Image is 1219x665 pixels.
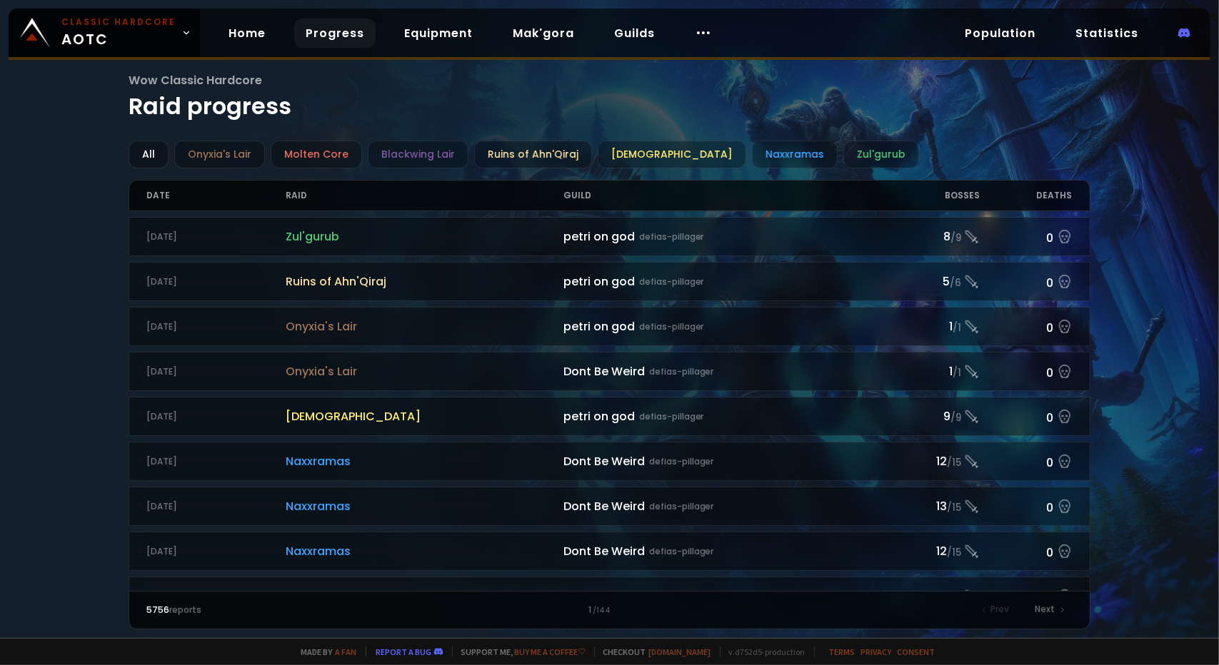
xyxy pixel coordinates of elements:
[129,577,1090,616] a: [DATE]Zul'gurubHC Elitedefias-pillager9/90
[980,406,1073,427] div: 0
[887,228,980,245] div: 8
[639,320,704,333] small: defias-pillager
[649,365,714,378] small: defias-pillager
[953,321,961,335] small: / 1
[887,587,980,605] div: 9
[887,542,980,560] div: 12
[129,307,1090,346] a: [DATE]Onyxia's Lairpetri on goddefias-pillager1/10
[286,407,563,425] span: [DEMOGRAPHIC_DATA]
[129,397,1090,436] a: [DATE][DEMOGRAPHIC_DATA]petri on goddefias-pillager9/90
[611,590,676,603] small: defias-pillager
[146,604,378,616] div: reports
[953,19,1047,48] a: Population
[563,228,888,245] div: petri on god
[294,19,376,48] a: Progress
[336,646,357,657] a: a fan
[61,16,176,50] span: AOTC
[887,273,980,290] div: 5
[950,231,961,245] small: / 9
[286,542,563,560] span: Naxxramas
[563,587,888,605] div: HC Elite
[649,646,711,657] a: [DOMAIN_NAME]
[61,16,176,29] small: Classic Hardcore
[980,496,1073,517] div: 0
[720,646,806,657] span: v. d752d5 - production
[639,275,704,288] small: defias-pillager
[129,487,1090,526] a: [DATE]NaxxramasDont Be Weirddefias-pillager13/150
[603,19,666,48] a: Guilds
[293,646,357,657] span: Made by
[947,501,961,515] small: / 15
[146,604,169,616] span: 5756
[649,500,714,513] small: defias-pillager
[129,217,1090,256] a: [DATE]Zul'gurubpetri on goddefias-pillager8/90
[861,646,892,657] a: Privacy
[980,361,1073,382] div: 0
[563,407,888,425] div: petri on god
[286,452,563,470] span: Naxxramas
[980,181,1073,210] div: Deaths
[980,271,1073,292] div: 0
[843,141,919,168] div: Zul'gurub
[898,646,935,657] a: Consent
[563,452,888,470] div: Dont Be Weird
[452,646,586,657] span: Support me,
[953,366,961,380] small: / 1
[887,407,980,425] div: 9
[129,262,1090,301] a: [DATE]Ruins of Ahn'Qirajpetri on goddefias-pillager5/60
[174,141,265,168] div: Onyxia's Lair
[639,410,704,423] small: defias-pillager
[146,410,285,423] div: [DATE]
[271,141,362,168] div: Molten Core
[593,605,611,616] small: / 144
[829,646,856,657] a: Terms
[146,275,285,288] div: [DATE]
[563,497,888,515] div: Dont Be Weird
[887,362,980,380] div: 1
[376,646,432,657] a: Report a bug
[474,141,592,168] div: Ruins of Ahn'Qiraj
[146,500,285,513] div: [DATE]
[368,141,468,168] div: Blackwing Lair
[286,587,563,605] span: Zul'gurub
[286,362,563,380] span: Onyxia's Lair
[649,455,714,468] small: defias-pillager
[286,273,563,290] span: Ruins of Ahn'Qiraj
[9,9,200,57] a: Classic HardcoreAOTC
[974,600,1018,620] div: Prev
[393,19,484,48] a: Equipment
[286,318,563,335] span: Onyxia's Lair
[887,452,980,470] div: 12
[286,181,563,210] div: Raid
[129,71,1090,123] h1: Raid progress
[563,273,888,290] div: petri on god
[146,181,285,210] div: Date
[563,542,888,560] div: Dont Be Weird
[980,226,1073,247] div: 0
[563,181,888,210] div: Guild
[887,497,980,515] div: 13
[1027,600,1073,620] div: Next
[129,352,1090,391] a: [DATE]Onyxia's LairDont Be Weirddefias-pillager1/10
[980,451,1073,472] div: 0
[146,365,285,378] div: [DATE]
[146,320,285,333] div: [DATE]
[639,230,704,243] small: defias-pillager
[146,590,285,603] div: [DATE]
[501,19,586,48] a: Mak'gora
[947,456,961,470] small: / 15
[887,181,980,210] div: Bosses
[752,141,838,168] div: Naxxramas
[146,230,285,243] div: [DATE]
[598,141,746,168] div: [DEMOGRAPHIC_DATA]
[146,545,285,558] div: [DATE]
[980,541,1073,562] div: 0
[980,316,1073,337] div: 0
[129,141,169,168] div: All
[980,586,1073,606] div: 0
[1064,19,1150,48] a: Statistics
[129,71,1090,89] span: Wow Classic Hardcore
[129,442,1090,481] a: [DATE]NaxxramasDont Be Weirddefias-pillager12/150
[286,497,563,515] span: Naxxramas
[378,604,841,616] div: 1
